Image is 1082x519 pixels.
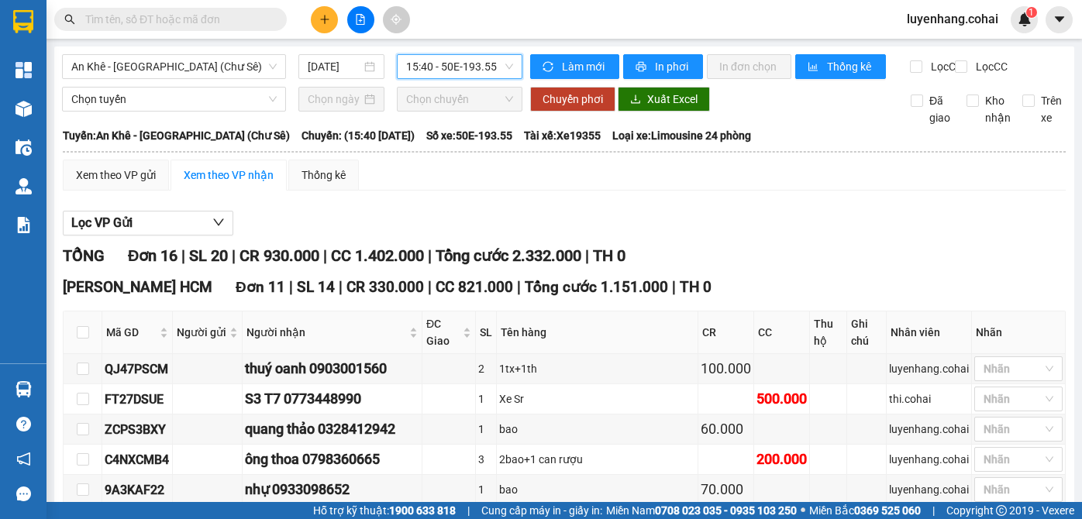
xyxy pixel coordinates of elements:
[809,502,921,519] span: Miền Bắc
[302,167,346,184] div: Thống kê
[102,414,173,445] td: ZCPS3BXY
[530,54,619,79] button: syncLàm mới
[754,311,810,354] th: CC
[478,360,494,377] div: 2
[889,390,969,407] div: thi.cohai
[655,504,797,517] strong: 0708 023 035 - 0935 103 250
[71,88,277,111] span: Chọn tuyến
[1029,7,1034,18] span: 1
[16,381,32,397] img: warehouse-icon
[1053,12,1066,26] span: caret-down
[889,481,969,498] div: luyenhang.cohai
[245,358,419,380] div: thuý oanh 0903001560
[894,9,1011,29] span: luyenhang.cohai
[698,311,754,354] th: CR
[16,417,31,431] span: question-circle
[680,278,712,296] span: TH 0
[245,418,419,440] div: quang thảo 0328412942
[801,507,805,514] span: ⚪️
[177,324,226,341] span: Người gửi
[672,278,676,296] span: |
[655,58,691,75] span: In phơi
[236,278,285,296] span: Đơn 11
[499,360,694,377] div: 1tx+1th
[13,10,33,33] img: logo-vxr
[1046,6,1073,33] button: caret-down
[517,278,521,296] span: |
[189,246,228,265] span: SL 20
[481,502,602,519] span: Cung cấp máy in - giấy in:
[105,420,170,439] div: ZCPS3BXY
[847,311,887,354] th: Ghi chú
[499,390,694,407] div: Xe Sr
[105,480,170,500] div: 9A3KAF22
[976,324,1061,341] div: Nhãn
[102,384,173,414] td: FT27DSUE
[128,246,177,265] span: Đơn 16
[308,58,361,75] input: 14/09/2025
[1026,7,1037,18] sup: 1
[889,421,969,438] div: luyenhang.cohai
[105,359,170,379] div: QJ47PSCM
[478,481,494,498] div: 1
[810,311,847,354] th: Thu hộ
[212,216,225,229] span: down
[63,211,233,235] button: Lọc VP Gửi
[543,61,556,74] span: sync
[701,418,751,440] div: 60.000
[1035,92,1068,126] span: Trên xe
[630,94,641,106] span: download
[889,360,969,377] div: luyenhang.cohai
[313,502,456,519] span: Hỗ trợ kỹ thuật:
[319,14,330,25] span: plus
[499,451,694,468] div: 2bao+1 can rượu
[606,502,797,519] span: Miền Nam
[478,451,494,468] div: 3
[623,54,703,79] button: printerIn phơi
[106,324,157,341] span: Mã GD
[308,91,361,108] input: Chọn ngày
[391,14,401,25] span: aim
[102,445,173,475] td: C4NXCMB4
[979,92,1017,126] span: Kho nhận
[889,451,969,468] div: luyenhang.cohai
[562,58,607,75] span: Làm mới
[707,54,791,79] button: In đơn chọn
[311,6,338,33] button: plus
[426,315,460,349] span: ĐC Giao
[245,479,419,500] div: nhự 0933098652
[970,58,1010,75] span: Lọc CC
[756,449,807,470] div: 200.000
[105,450,170,469] div: C4NXCMB4
[854,504,921,517] strong: 0369 525 060
[887,311,972,354] th: Nhân viên
[347,6,374,33] button: file-add
[618,87,710,112] button: downloadXuất Excel
[71,55,277,78] span: An Khê - Sài Gòn (Chư Sê)
[76,167,156,184] div: Xem theo VP gửi
[647,91,698,108] span: Xuất Excel
[16,178,32,194] img: warehouse-icon
[436,246,581,265] span: Tổng cước 2.332.000
[85,11,268,28] input: Tìm tên, số ĐT hoặc mã đơn
[383,6,410,33] button: aim
[406,88,513,111] span: Chọn chuyến
[63,278,212,296] span: [PERSON_NAME] HCM
[389,504,456,517] strong: 1900 633 818
[636,61,649,74] span: printer
[16,486,31,501] span: message
[302,127,415,144] span: Chuyến: (15:40 [DATE])
[530,87,615,112] button: Chuyển phơi
[102,354,173,384] td: QJ47PSCM
[289,278,293,296] span: |
[1018,12,1032,26] img: icon-new-feature
[64,14,75,25] span: search
[478,421,494,438] div: 1
[593,246,625,265] span: TH 0
[331,246,424,265] span: CC 1.402.000
[232,246,236,265] span: |
[996,505,1007,516] span: copyright
[239,246,319,265] span: CR 930.000
[436,278,513,296] span: CC 821.000
[795,54,886,79] button: bar-chartThống kê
